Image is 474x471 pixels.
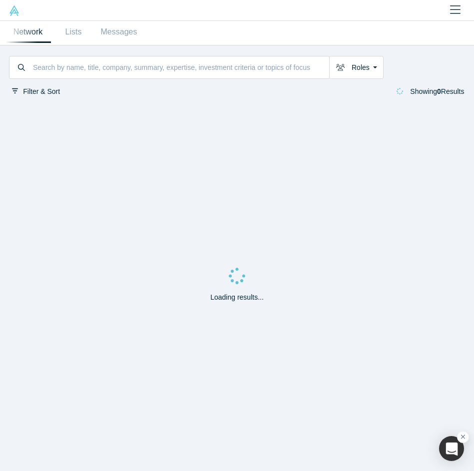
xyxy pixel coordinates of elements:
[410,87,464,95] span: Showing Results
[23,87,60,95] span: Filter & Sort
[437,87,441,95] strong: 0
[329,56,384,79] button: Roles
[9,86,63,97] button: Filter & Sort
[9,5,19,16] img: Alchemist Vault Logo
[210,292,264,303] p: Loading results...
[32,57,329,77] input: Search by name, title, company, summary, expertise, investment criteria or topics of focus
[5,21,51,43] a: Network
[96,21,142,43] a: Messages
[51,21,96,43] a: Lists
